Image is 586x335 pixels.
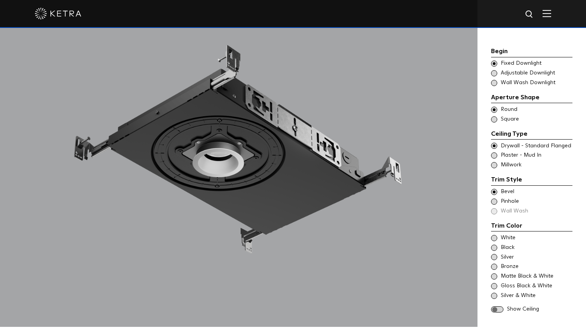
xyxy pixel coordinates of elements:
span: Matte Black & White [501,273,572,280]
span: Plaster - Mud In [501,152,572,159]
span: Wall Wash Downlight [501,79,572,87]
img: Hamburger%20Nav.svg [543,10,551,17]
span: Fixed Downlight [501,60,572,67]
span: Silver [501,254,572,261]
div: Begin [491,47,572,57]
span: Pinhole [501,198,572,205]
span: Black [501,244,572,252]
span: Show Ceiling [507,306,572,313]
span: Millwork [501,161,572,169]
span: Adjustable Downlight [501,69,572,77]
span: White [501,234,572,242]
span: Gloss Black & White [501,282,572,290]
span: Round [501,106,572,114]
span: Bronze [501,263,572,271]
span: Drywall - Standard Flanged [501,142,572,150]
span: Square [501,116,572,123]
img: search icon [525,10,534,19]
span: Silver & White [501,292,572,300]
div: Trim Style [491,175,572,186]
div: Aperture Shape [491,93,572,104]
img: ketra-logo-2019-white [35,8,81,19]
div: Trim Color [491,221,572,232]
div: Ceiling Type [491,129,572,140]
span: Bevel [501,188,572,196]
